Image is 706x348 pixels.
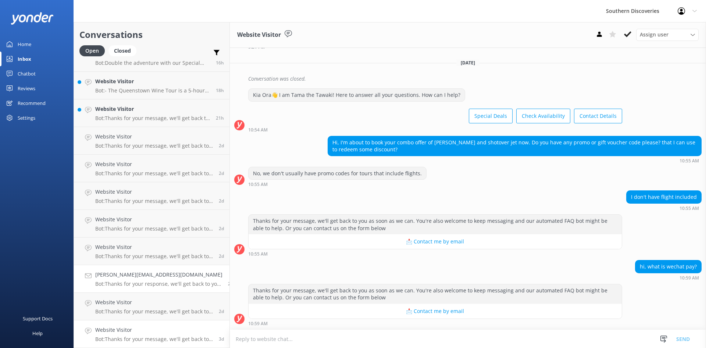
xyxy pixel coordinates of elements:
span: 08:01pm 14-Aug-2025 (UTC +12:00) Pacific/Auckland [216,60,224,66]
strong: 9:21 PM [248,45,265,49]
a: Website VisitorBot:Thanks for your message, we'll get back to you as soon as we can. You're also ... [74,293,229,320]
a: Open [79,46,108,55]
h4: [PERSON_NAME][EMAIL_ADDRESS][DOMAIN_NAME] [95,271,222,279]
span: 09:23am 13-Aug-2025 (UTC +12:00) Pacific/Auckland [219,143,224,149]
button: Special Deals [469,109,513,123]
div: 10:55am 12-Aug-2025 (UTC +12:00) Pacific/Auckland [248,182,427,187]
strong: 10:59 AM [248,321,268,326]
h4: Website Visitor [95,298,213,306]
div: Settings [18,110,35,125]
a: Website VisitorBot:- The Queenstown Wine Tour is a 5-hour exclusive experience. - The water taxi ... [74,72,229,99]
span: [DATE] [456,60,479,66]
a: Website VisitorBot:Thanks for your message, we'll get back to you as soon as we can. You're also ... [74,320,229,348]
button: Contact Details [574,109,622,123]
span: 08:36pm 12-Aug-2025 (UTC +12:00) Pacific/Auckland [219,253,224,259]
span: 02:55pm 14-Aug-2025 (UTC +12:00) Pacific/Auckland [216,115,224,121]
div: Chatbot [18,66,36,81]
span: 01:27pm 12-Aug-2025 (UTC +12:00) Pacific/Auckland [219,308,224,314]
span: 05:28am 13-Aug-2025 (UTC +12:00) Pacific/Auckland [219,170,224,176]
p: Bot: Thanks for your message, we'll get back to you as soon as we can. You're also welcome to kee... [95,308,213,315]
a: Website VisitorBot:Thanks for your message, we'll get back to you as soon as we can. You're also ... [74,99,229,127]
p: Bot: - The Queenstown Wine Tour is a 5-hour exclusive experience. - The water taxi trip from the ... [95,87,210,94]
button: 📩 Contact me by email [249,304,622,319]
h4: Website Visitor [95,77,210,85]
div: 10:59am 12-Aug-2025 (UTC +12:00) Pacific/Auckland [248,321,622,326]
a: Website VisitorBot:Thanks for your message, we'll get back to you as soon as we can. You're also ... [74,210,229,238]
span: 01:21am 13-Aug-2025 (UTC +12:00) Pacific/Auckland [219,225,224,232]
img: yonder-white-logo.png [11,12,53,24]
a: Website VisitorBot:Thanks for your message, we'll get back to you as soon as we can. You're also ... [74,127,229,155]
h4: Website Visitor [95,243,213,251]
div: hi, what is wechat pay? [635,260,701,273]
h4: Website Visitor [95,105,210,113]
strong: 10:55 AM [248,252,268,256]
div: Support Docs [23,311,53,326]
div: Thanks for your message, we'll get back to you as soon as we can. You're also welcome to keep mes... [249,284,622,304]
div: Recommend [18,96,46,110]
span: 10:59am 12-Aug-2025 (UTC +12:00) Pacific/Auckland [219,336,224,342]
button: Check Availability [516,109,570,123]
div: 2025-08-11T19:50:28.670 [234,73,702,85]
p: Bot: Thanks for your message, we'll get back to you as soon as we can. You're also welcome to kee... [95,336,213,342]
div: 10:59am 12-Aug-2025 (UTC +12:00) Pacific/Auckland [635,275,702,280]
p: Bot: Double the adventure with our Special Deals! Visit [URL][DOMAIN_NAME]. [95,60,210,66]
strong: 10:55 AM [680,159,699,163]
h4: Website Visitor [95,215,213,224]
h4: Website Visitor [95,160,213,168]
div: Help [32,326,43,341]
span: 06:40pm 14-Aug-2025 (UTC +12:00) Pacific/Auckland [216,87,224,94]
h4: Website Visitor [95,133,213,141]
button: 📩 Contact me by email [249,234,622,249]
a: Website VisitorBot:Thanks for your message, we'll get back to you as soon as we can. You're also ... [74,238,229,265]
p: Bot: Thanks for your response, we'll get back to you as soon as we can during opening hours. [95,281,222,287]
div: Thanks for your message, we'll get back to you as soon as we can. You're also welcome to keep mes... [249,215,622,234]
div: I don't have flight included [627,191,701,203]
a: Closed [108,46,140,55]
div: Assign User [636,29,699,41]
h3: Website Visitor [237,30,281,40]
div: No, we don't usually have promo codes for tours that include flights. [249,167,426,180]
a: Website VisitorBot:Thanks for your message, we'll get back to you as soon as we can. You're also ... [74,182,229,210]
span: 02:34am 13-Aug-2025 (UTC +12:00) Pacific/Auckland [219,198,224,204]
div: 09:21pm 11-Aug-2025 (UTC +12:00) Pacific/Auckland [248,44,622,49]
span: Assign user [640,31,668,39]
p: Bot: Thanks for your message, we'll get back to you as soon as we can. You're also welcome to kee... [95,253,213,260]
div: 10:55am 12-Aug-2025 (UTC +12:00) Pacific/Auckland [248,251,622,256]
div: Closed [108,45,136,56]
a: Website VisitorBot:Thanks for your message, we'll get back to you as soon as we can. You're also ... [74,155,229,182]
div: Conversation was closed. [248,73,702,85]
strong: 10:59 AM [680,276,699,280]
div: 10:54am 12-Aug-2025 (UTC +12:00) Pacific/Auckland [248,127,622,132]
div: Hi, I'm about to book your combo offer of [PERSON_NAME] and shotover jet now. Do you have any pro... [328,136,701,156]
p: Bot: Thanks for your message, we'll get back to you as soon as we can. You're also welcome to kee... [95,115,210,122]
div: Home [18,37,31,52]
div: 10:55am 12-Aug-2025 (UTC +12:00) Pacific/Auckland [328,158,702,163]
div: Kia Ora👋 I am Tama the Tawaki! Here to answer all your questions. How can I help? [249,89,465,101]
h4: Website Visitor [95,188,213,196]
span: 05:33pm 12-Aug-2025 (UTC +12:00) Pacific/Auckland [228,281,233,287]
div: Inbox [18,52,31,66]
h2: Conversations [79,28,224,42]
div: Open [79,45,105,56]
strong: 10:55 AM [248,182,268,187]
p: Bot: Thanks for your message, we'll get back to you as soon as we can. You're also welcome to kee... [95,225,213,232]
p: Bot: Thanks for your message, we'll get back to you as soon as we can. You're also welcome to kee... [95,143,213,149]
strong: 10:55 AM [680,206,699,211]
p: Bot: Thanks for your message, we'll get back to you as soon as we can. You're also welcome to kee... [95,170,213,177]
a: [PERSON_NAME][EMAIL_ADDRESS][DOMAIN_NAME]Bot:Thanks for your response, we'll get back to you as s... [74,265,229,293]
h4: Website Visitor [95,326,213,334]
div: Reviews [18,81,35,96]
div: 10:55am 12-Aug-2025 (UTC +12:00) Pacific/Auckland [626,205,702,211]
strong: 10:54 AM [248,128,268,132]
p: Bot: Thanks for your message, we'll get back to you as soon as we can. You're also welcome to kee... [95,198,213,204]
